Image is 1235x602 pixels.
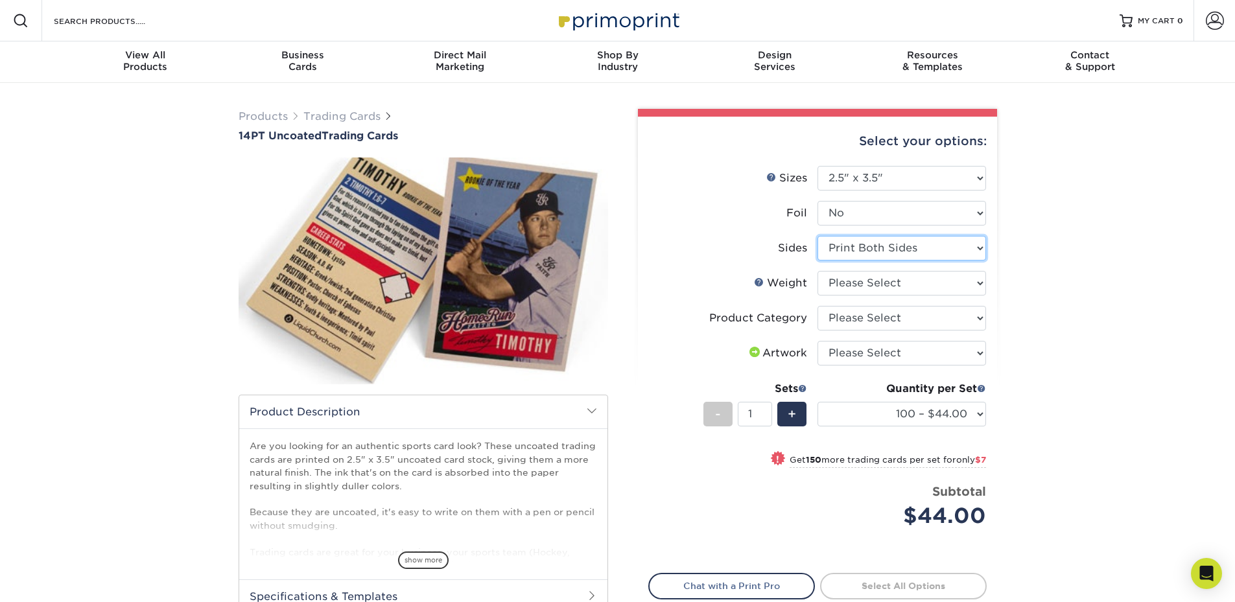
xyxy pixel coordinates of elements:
a: Shop ByIndustry [539,41,696,83]
span: Shop By [539,49,696,61]
a: View AllProducts [67,41,224,83]
p: Are you looking for an authentic sports card look? These uncoated trading cards are printed on 2.... [250,439,597,585]
span: Resources [854,49,1011,61]
h1: Trading Cards [239,130,608,142]
div: Artwork [747,345,807,361]
span: MY CART [1138,16,1175,27]
div: Products [67,49,224,73]
input: SEARCH PRODUCTS..... [53,13,179,29]
a: Direct MailMarketing [381,41,539,83]
span: 14PT Uncoated [239,130,322,142]
div: Sets [703,381,807,397]
div: Industry [539,49,696,73]
div: Marketing [381,49,539,73]
span: show more [398,551,449,569]
div: Foil [786,205,807,221]
img: Primoprint [553,6,683,34]
div: Cards [224,49,381,73]
small: Get more trading cards per set for [790,455,986,468]
span: Contact [1011,49,1169,61]
span: Business [224,49,381,61]
a: Contact& Support [1011,41,1169,83]
div: Weight [754,275,807,291]
a: DesignServices [696,41,854,83]
div: & Templates [854,49,1011,73]
div: Open Intercom Messenger [1191,558,1222,589]
span: only [956,455,986,465]
div: $44.00 [827,500,986,531]
div: Services [696,49,854,73]
div: & Support [1011,49,1169,73]
strong: Subtotal [932,484,986,498]
span: 0 [1177,16,1183,25]
a: BusinessCards [224,41,381,83]
span: Design [696,49,854,61]
span: - [715,404,721,424]
span: + [788,404,796,424]
a: 14PT UncoatedTrading Cards [239,130,608,142]
div: Sizes [766,170,807,186]
span: $7 [975,455,986,465]
a: Chat with a Print Pro [648,573,815,599]
span: ! [776,452,779,466]
div: Sides [778,240,807,256]
img: 14PT Uncoated 01 [239,143,608,399]
a: Trading Cards [303,110,381,122]
span: View All [67,49,224,61]
div: Product Category [709,310,807,326]
a: Products [239,110,288,122]
div: Select your options: [648,117,987,166]
span: Direct Mail [381,49,539,61]
a: Select All Options [820,573,987,599]
a: Resources& Templates [854,41,1011,83]
div: Quantity per Set [817,381,986,397]
h2: Product Description [239,395,607,428]
strong: 150 [806,455,821,465]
